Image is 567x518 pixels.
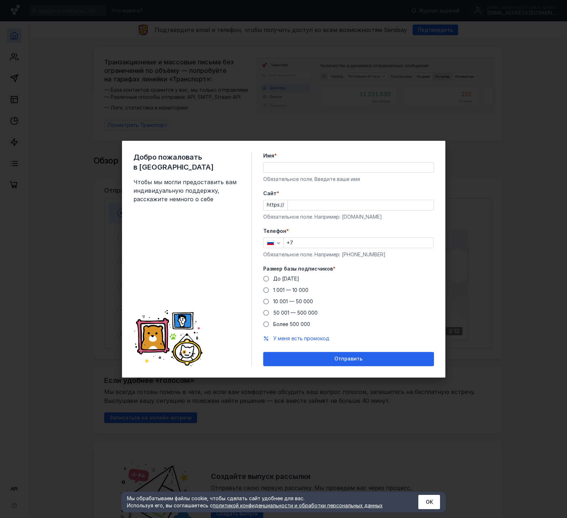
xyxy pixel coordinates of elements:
span: 10 001 — 50 000 [273,298,313,304]
span: Cайт [263,190,277,197]
div: Мы обрабатываем файлы cookie, чтобы сделать сайт удобнее для вас. Используя его, вы соглашаетесь c [127,495,401,509]
div: Обязательное поле. Например: [PHONE_NUMBER] [263,251,434,258]
span: До [DATE] [273,276,299,282]
span: 1 001 — 10 000 [273,287,308,293]
button: ОК [418,495,440,509]
span: Имя [263,152,274,159]
button: Отправить [263,352,434,366]
span: 50 001 — 500 000 [273,310,318,316]
div: Обязательное поле. Например: [DOMAIN_NAME] [263,213,434,220]
div: Обязательное поле. Введите ваше имя [263,176,434,183]
span: Телефон [263,228,286,235]
span: Добро пожаловать в [GEOGRAPHIC_DATA] [133,152,240,172]
span: Размер базы подписчиков [263,265,333,272]
button: У меня есть промокод [273,335,329,342]
span: Чтобы мы могли предоставить вам индивидуальную поддержку, расскажите немного о себе [133,178,240,203]
span: Более 500 000 [273,321,310,327]
span: Отправить [334,356,362,362]
span: У меня есть промокод [273,335,329,341]
a: политикой конфиденциальности и обработки персональных данных [213,502,383,508]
